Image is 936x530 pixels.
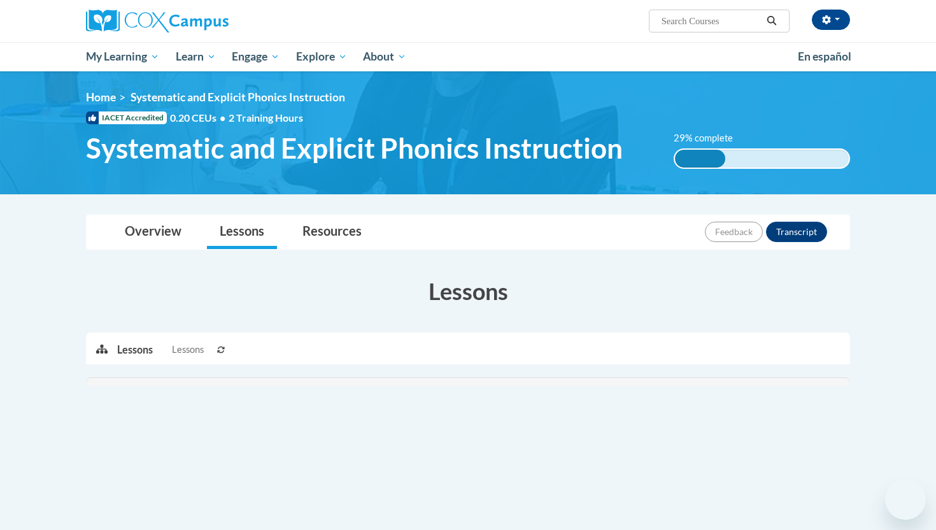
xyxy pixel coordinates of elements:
a: Engage [223,42,288,71]
a: Lessons [207,215,277,249]
div: 29% complete [675,150,725,168]
span: Explore [296,49,347,64]
label: 29% complete [674,131,747,145]
span: 0.20 CEUs [170,111,229,125]
a: Home [86,90,116,104]
button: Feedback [705,222,763,242]
span: Systematic and Explicit Phonics Instruction [86,131,623,165]
span: Systematic and Explicit Phonics Instruction [131,90,345,104]
span: My Learning [86,49,159,64]
img: Cox Campus [86,10,229,32]
p: Lessons [117,343,153,357]
h3: Lessons [86,275,850,307]
a: About [355,42,415,71]
button: Account Settings [812,10,850,30]
a: My Learning [78,42,167,71]
a: Explore [288,42,355,71]
span: IACET Accredited [86,111,167,124]
button: Search [762,13,781,29]
a: En español [790,43,860,70]
span: Learn [176,49,216,64]
span: • [220,111,225,124]
iframe: Button to launch messaging window [885,479,926,520]
a: Cox Campus [86,10,328,32]
span: En español [798,50,851,63]
div: Main menu [67,42,869,71]
span: 2 Training Hours [229,111,303,124]
input: Search Courses [660,13,762,29]
span: Lessons [172,343,204,357]
a: Resources [290,215,374,249]
a: Learn [167,42,224,71]
a: Overview [112,215,194,249]
button: Transcript [766,222,827,242]
span: Engage [232,49,280,64]
span: About [363,49,406,64]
